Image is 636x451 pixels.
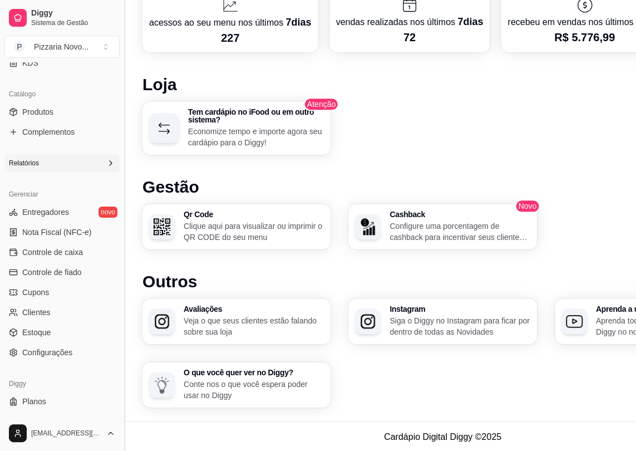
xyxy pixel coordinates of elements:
p: Conte nos o que você espera poder usar no Diggy [184,379,324,401]
h3: Cashback [390,210,530,218]
button: CashbackCashbackConfigure uma porcentagem de cashback para incentivar seus clientes a comprarem e... [348,204,536,249]
span: Nota Fiscal (NFC-e) [22,227,91,238]
h3: Tem cardápio no iFood ou em outro sistema? [188,108,324,124]
h3: Qr Code [184,210,324,218]
p: 72 [336,30,484,45]
span: 7 dias [457,16,483,27]
span: Controle de caixa [22,247,83,258]
button: O que você quer ver no Diggy?O que você quer ver no Diggy?Conte nos o que você espera poder usar ... [142,362,331,408]
img: Cashback [359,218,376,235]
div: Diggy [4,375,120,393]
a: DiggySistema de Gestão [4,4,120,31]
p: Siga o Diggy no Instagram para ficar por dentro de todas as Novidades [390,315,530,337]
p: Veja o que seus clientes estão falando sobre sua loja [184,315,324,337]
span: Sistema de Gestão [31,18,115,27]
span: [EMAIL_ADDRESS][DOMAIN_NAME] [31,429,102,438]
p: acessos ao seu menu nos últimos [149,14,312,30]
span: P [14,41,25,52]
button: Qr CodeQr CodeClique aqui para visualizar ou imprimir o QR CODE do seu menu [142,204,331,249]
a: Estoque [4,323,120,341]
a: Entregadoresnovo [4,203,120,221]
span: Cupons [22,287,49,298]
button: AvaliaçõesAvaliaçõesVeja o que seus clientes estão falando sobre sua loja [142,298,331,344]
h3: Instagram [390,305,530,313]
span: Novo [515,199,540,213]
h3: Avaliações [184,305,324,313]
a: Clientes [4,303,120,321]
a: Produtos [4,103,120,121]
img: Qr Code [154,218,170,235]
button: Select a team [4,36,120,58]
a: Complementos [4,123,120,141]
div: Catálogo [4,85,120,103]
span: Configurações [22,347,72,358]
span: Relatórios [9,159,39,168]
span: Complementos [22,126,75,138]
p: 227 [149,30,312,46]
div: Pizzaria Novo ... [34,41,88,52]
a: Cupons [4,283,120,301]
a: Precisa de ajuda? [4,413,120,430]
span: Planos [22,396,46,407]
span: Controle de fiado [22,267,82,278]
img: Avaliações [154,313,170,330]
p: Configure uma porcentagem de cashback para incentivar seus clientes a comprarem em sua loja [390,220,530,243]
span: Atenção [304,97,339,111]
button: Tem cardápio no iFood ou em outro sistema?Economize tempo e importe agora seu cardápio para o Diggy! [142,101,331,155]
a: Controle de fiado [4,263,120,281]
a: KDS [4,54,120,72]
p: vendas realizadas nos últimos [336,14,484,30]
img: O que você quer ver no Diggy? [154,376,170,393]
span: Clientes [22,307,51,318]
span: Estoque [22,327,51,338]
button: InstagramInstagramSiga o Diggy no Instagram para ficar por dentro de todas as Novidades [348,298,536,344]
button: [EMAIL_ADDRESS][DOMAIN_NAME] [4,420,120,447]
span: 7 dias [285,17,311,28]
span: Produtos [22,106,53,117]
span: Diggy [31,8,115,18]
a: Controle de caixa [4,243,120,261]
div: Gerenciar [4,185,120,203]
img: Instagram [359,313,376,330]
span: KDS [22,57,38,68]
a: Planos [4,393,120,410]
span: Entregadores [22,207,69,218]
a: Nota Fiscal (NFC-e) [4,223,120,241]
h3: O que você quer ver no Diggy? [184,369,324,376]
a: Configurações [4,344,120,361]
p: Clique aqui para visualizar ou imprimir o QR CODE do seu menu [184,220,324,243]
p: Economize tempo e importe agora seu cardápio para o Diggy! [188,126,324,148]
